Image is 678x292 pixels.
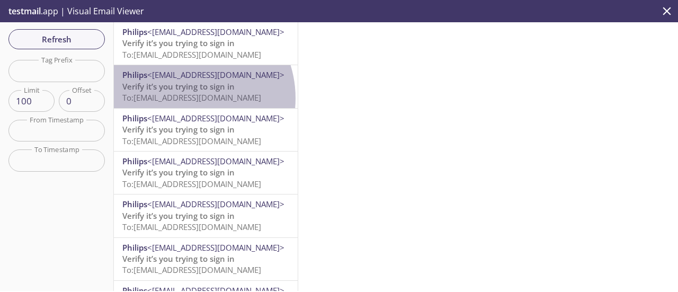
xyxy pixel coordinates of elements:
[8,5,41,17] span: testmail
[122,92,261,103] span: To: [EMAIL_ADDRESS][DOMAIN_NAME]
[122,179,261,189] span: To: [EMAIL_ADDRESS][DOMAIN_NAME]
[122,253,235,264] span: Verify it’s you trying to sign in
[122,124,235,135] span: Verify it’s you trying to sign in
[122,210,235,221] span: Verify it’s you trying to sign in
[122,136,261,146] span: To: [EMAIL_ADDRESS][DOMAIN_NAME]
[147,242,284,253] span: <[EMAIL_ADDRESS][DOMAIN_NAME]>
[122,156,147,166] span: Philips
[147,156,284,166] span: <[EMAIL_ADDRESS][DOMAIN_NAME]>
[122,38,235,48] span: Verify it’s you trying to sign in
[122,69,147,80] span: Philips
[114,22,298,65] div: Philips<[EMAIL_ADDRESS][DOMAIN_NAME]>Verify it’s you trying to sign inTo:[EMAIL_ADDRESS][DOMAIN_N...
[122,199,147,209] span: Philips
[147,69,284,80] span: <[EMAIL_ADDRESS][DOMAIN_NAME]>
[8,29,105,49] button: Refresh
[147,26,284,37] span: <[EMAIL_ADDRESS][DOMAIN_NAME]>
[122,26,147,37] span: Philips
[122,264,261,275] span: To: [EMAIL_ADDRESS][DOMAIN_NAME]
[122,167,235,178] span: Verify it’s you trying to sign in
[122,49,261,60] span: To: [EMAIL_ADDRESS][DOMAIN_NAME]
[147,113,284,123] span: <[EMAIL_ADDRESS][DOMAIN_NAME]>
[114,109,298,151] div: Philips<[EMAIL_ADDRESS][DOMAIN_NAME]>Verify it’s you trying to sign inTo:[EMAIL_ADDRESS][DOMAIN_N...
[122,113,147,123] span: Philips
[122,222,261,232] span: To: [EMAIL_ADDRESS][DOMAIN_NAME]
[147,199,284,209] span: <[EMAIL_ADDRESS][DOMAIN_NAME]>
[114,152,298,194] div: Philips<[EMAIL_ADDRESS][DOMAIN_NAME]>Verify it’s you trying to sign inTo:[EMAIL_ADDRESS][DOMAIN_N...
[122,81,235,92] span: Verify it’s you trying to sign in
[114,238,298,280] div: Philips<[EMAIL_ADDRESS][DOMAIN_NAME]>Verify it’s you trying to sign inTo:[EMAIL_ADDRESS][DOMAIN_N...
[122,242,147,253] span: Philips
[114,194,298,237] div: Philips<[EMAIL_ADDRESS][DOMAIN_NAME]>Verify it’s you trying to sign inTo:[EMAIL_ADDRESS][DOMAIN_N...
[114,65,298,108] div: Philips<[EMAIL_ADDRESS][DOMAIN_NAME]>Verify it’s you trying to sign inTo:[EMAIL_ADDRESS][DOMAIN_N...
[17,32,96,46] span: Refresh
